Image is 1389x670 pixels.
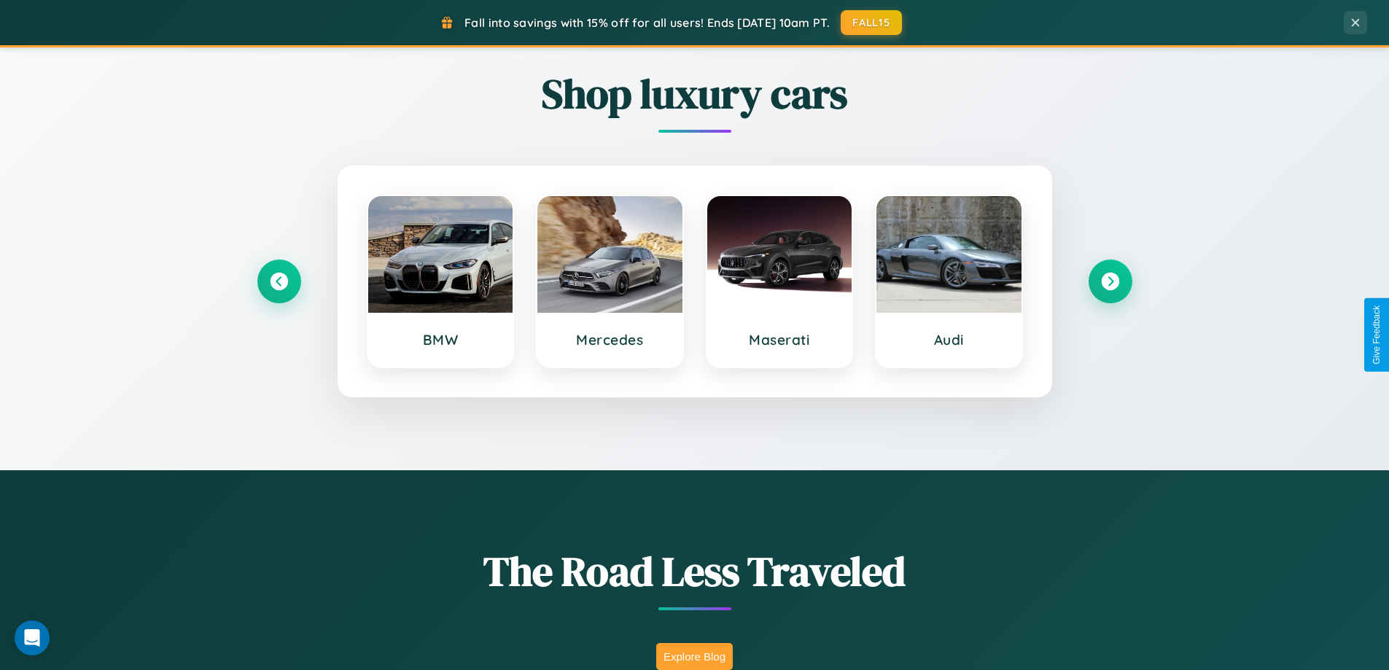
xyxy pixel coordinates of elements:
h2: Shop luxury cars [257,66,1132,122]
button: FALL15 [841,10,902,35]
h3: Audi [891,331,1007,348]
button: Explore Blog [656,643,733,670]
h1: The Road Less Traveled [257,543,1132,599]
div: Give Feedback [1372,305,1382,365]
h3: Maserati [722,331,838,348]
h3: BMW [383,331,499,348]
span: Fall into savings with 15% off for all users! Ends [DATE] 10am PT. [464,15,830,30]
h3: Mercedes [552,331,668,348]
div: Open Intercom Messenger [15,620,50,655]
